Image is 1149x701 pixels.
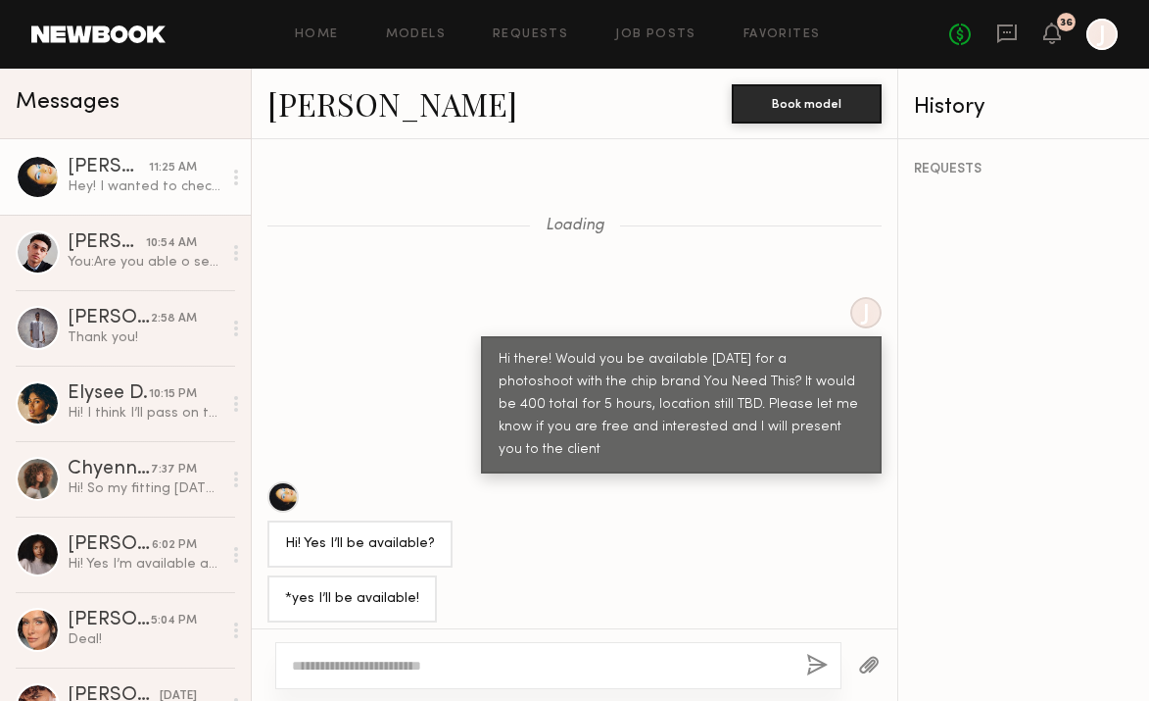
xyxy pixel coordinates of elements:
[68,555,221,574] div: Hi! Yes I’m available and interested!
[285,533,435,556] div: Hi! Yes I’ll be available?
[151,461,197,479] div: 7:37 PM
[68,479,221,498] div: Hi! So my fitting [DATE] is at 2pm. I will have the morning available.
[914,96,1133,119] div: History
[68,253,221,272] div: You: Are you able o send a recent selfie?
[146,234,197,253] div: 10:54 AM
[1060,18,1073,28] div: 36
[493,28,568,41] a: Requests
[16,91,120,114] span: Messages
[386,28,446,41] a: Models
[743,28,821,41] a: Favorites
[149,159,197,177] div: 11:25 AM
[914,163,1133,176] div: REQUESTS
[68,158,149,177] div: [PERSON_NAME]
[615,28,696,41] a: Job Posts
[499,349,864,462] div: Hi there! Would you be available [DATE] for a photoshoot with the chip brand You Need This? It wo...
[149,385,197,404] div: 10:15 PM
[732,84,882,124] button: Book model
[68,328,221,347] div: Thank you!
[267,82,517,125] a: [PERSON_NAME]
[732,94,882,111] a: Book model
[68,630,221,649] div: Deal!
[151,612,197,630] div: 5:04 PM
[151,310,197,328] div: 2:58 AM
[295,28,339,41] a: Home
[68,535,152,555] div: [PERSON_NAME]
[1086,19,1118,50] a: J
[68,611,151,630] div: [PERSON_NAME]
[68,404,221,423] div: Hi! I think I’ll pass on this one, but thank you so much for following up!
[68,309,151,328] div: [PERSON_NAME]
[152,536,197,555] div: 6:02 PM
[68,177,221,196] div: Hey! I wanted to check back in regarding location?
[285,588,419,611] div: *yes I’ll be available!
[68,384,149,404] div: Elysee D.
[546,218,604,234] span: Loading
[68,233,146,253] div: [PERSON_NAME]
[68,460,151,479] div: Chyenne “Chy” [PERSON_NAME]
